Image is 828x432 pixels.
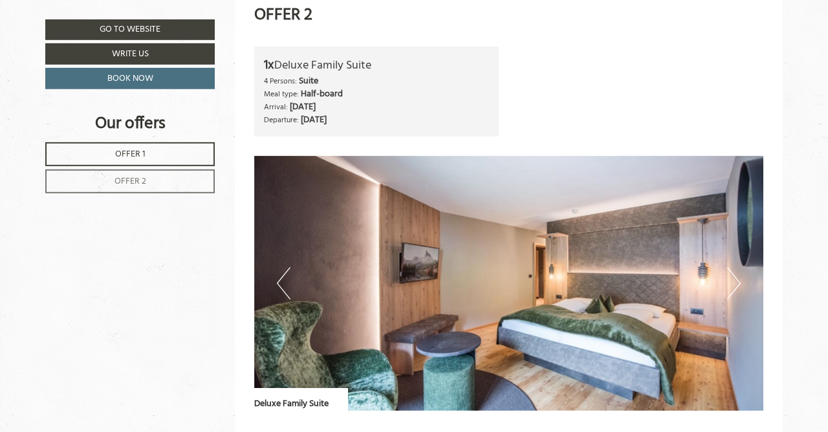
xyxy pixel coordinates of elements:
small: Meal type: [264,88,299,100]
b: [DATE] [301,113,327,127]
b: Half-board [301,87,343,102]
div: Deluxe Family Suite [254,388,348,411]
small: Departure: [264,114,299,126]
span: Offer 2 [114,174,146,189]
button: Previous [277,267,290,299]
a: Write us [45,43,215,65]
b: Suite [299,74,318,89]
a: Go to website [45,19,215,40]
b: 1x [264,55,274,76]
b: [DATE] [290,100,316,114]
small: 4 Persons: [264,75,297,87]
div: Deluxe Family Suite [264,56,490,75]
span: Offer 1 [115,147,146,162]
img: image [254,156,764,411]
div: Offer 2 [254,3,312,27]
button: Next [727,267,741,299]
a: Book now [45,68,215,89]
small: Arrival: [264,101,288,113]
div: Our offers [45,112,215,136]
